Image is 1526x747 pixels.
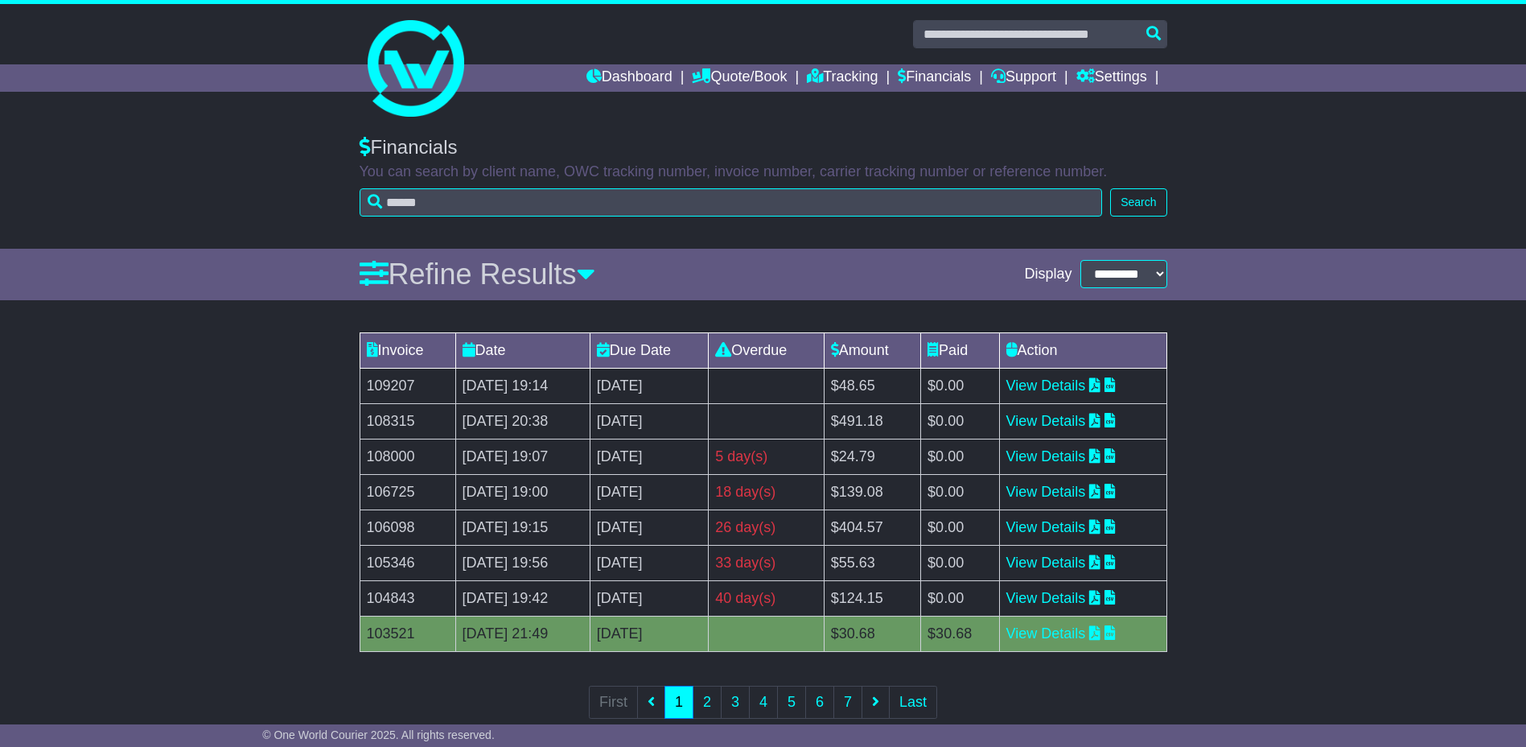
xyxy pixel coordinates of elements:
td: 103521 [360,616,455,651]
a: Tracking [807,64,878,92]
span: Display [1024,266,1071,283]
td: [DATE] 19:14 [455,368,590,403]
td: [DATE] 19:56 [455,545,590,580]
a: View Details [1006,519,1086,535]
td: [DATE] 19:00 [455,474,590,510]
div: 40 day(s) [715,588,816,609]
td: [DATE] 19:15 [455,510,590,545]
td: [DATE] [590,474,708,510]
td: 106725 [360,474,455,510]
div: 18 day(s) [715,481,816,503]
td: $0.00 [921,439,999,474]
td: $30.68 [921,616,999,651]
a: 1 [664,686,693,719]
a: 6 [805,686,834,719]
td: $0.00 [921,403,999,439]
td: 108315 [360,403,455,439]
td: Due Date [590,332,708,368]
td: Date [455,332,590,368]
td: $404.57 [824,510,920,545]
a: Quote/Book [692,64,787,92]
td: [DATE] [590,510,708,545]
td: Invoice [360,332,455,368]
a: Refine Results [360,258,595,291]
td: [DATE] [590,580,708,616]
td: [DATE] 20:38 [455,403,590,439]
a: 5 [777,686,806,719]
td: $0.00 [921,510,999,545]
a: Dashboard [586,64,673,92]
p: You can search by client name, OWC tracking number, invoice number, carrier tracking number or re... [360,163,1167,181]
a: View Details [1006,625,1086,642]
td: $124.15 [824,580,920,616]
a: Settings [1076,64,1147,92]
td: $139.08 [824,474,920,510]
td: $55.63 [824,545,920,580]
td: $48.65 [824,368,920,403]
button: Search [1110,188,1166,217]
div: 26 day(s) [715,517,816,539]
a: Financials [898,64,971,92]
td: 108000 [360,439,455,474]
td: $0.00 [921,368,999,403]
a: 2 [693,686,722,719]
td: Amount [824,332,920,368]
td: $0.00 [921,580,999,616]
a: 3 [721,686,750,719]
td: $30.68 [824,616,920,651]
td: $0.00 [921,474,999,510]
td: [DATE] [590,545,708,580]
td: [DATE] 19:42 [455,580,590,616]
div: Financials [360,136,1167,159]
a: Last [889,686,937,719]
a: View Details [1006,378,1086,394]
td: [DATE] [590,368,708,403]
a: View Details [1006,448,1086,464]
a: View Details [1006,413,1086,429]
div: 5 day(s) [715,446,816,468]
td: 109207 [360,368,455,403]
td: 104843 [360,580,455,616]
td: Overdue [709,332,824,368]
td: $0.00 [921,545,999,580]
div: 33 day(s) [715,552,816,574]
a: 7 [833,686,862,719]
td: Paid [921,332,999,368]
td: [DATE] 21:49 [455,616,590,651]
a: Support [991,64,1056,92]
td: 105346 [360,545,455,580]
td: [DATE] [590,616,708,651]
a: View Details [1006,590,1086,606]
a: View Details [1006,555,1086,571]
td: 106098 [360,510,455,545]
a: View Details [1006,484,1086,500]
span: © One World Courier 2025. All rights reserved. [262,728,495,741]
td: [DATE] [590,439,708,474]
td: [DATE] 19:07 [455,439,590,474]
td: $491.18 [824,403,920,439]
a: 4 [749,686,778,719]
td: [DATE] [590,403,708,439]
td: Action [999,332,1166,368]
td: $24.79 [824,439,920,474]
